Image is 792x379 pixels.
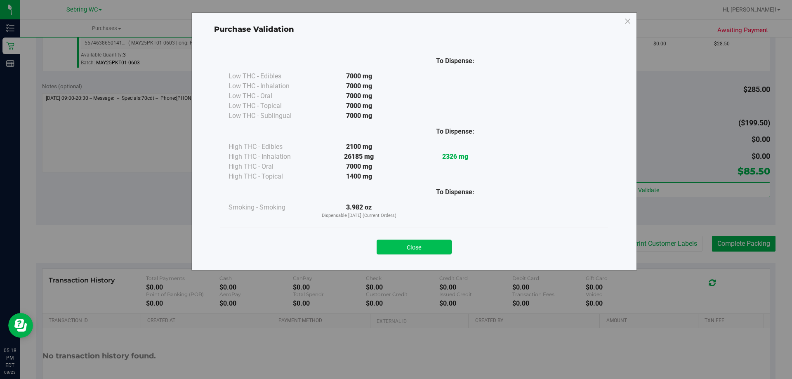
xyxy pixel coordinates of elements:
[229,162,311,172] div: High THC - Oral
[407,187,503,197] div: To Dispense:
[407,127,503,137] div: To Dispense:
[311,91,407,101] div: 7000 mg
[311,162,407,172] div: 7000 mg
[229,111,311,121] div: Low THC - Sublingual
[229,172,311,181] div: High THC - Topical
[229,142,311,152] div: High THC - Edibles
[229,71,311,81] div: Low THC - Edibles
[229,81,311,91] div: Low THC - Inhalation
[311,152,407,162] div: 26185 mg
[442,153,468,160] strong: 2326 mg
[8,313,33,338] iframe: Resource center
[229,152,311,162] div: High THC - Inhalation
[311,142,407,152] div: 2100 mg
[229,202,311,212] div: Smoking - Smoking
[407,56,503,66] div: To Dispense:
[214,25,294,34] span: Purchase Validation
[311,111,407,121] div: 7000 mg
[311,81,407,91] div: 7000 mg
[311,172,407,181] div: 1400 mg
[311,71,407,81] div: 7000 mg
[229,91,311,101] div: Low THC - Oral
[311,212,407,219] p: Dispensable [DATE] (Current Orders)
[377,240,452,254] button: Close
[311,202,407,219] div: 3.982 oz
[311,101,407,111] div: 7000 mg
[229,101,311,111] div: Low THC - Topical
